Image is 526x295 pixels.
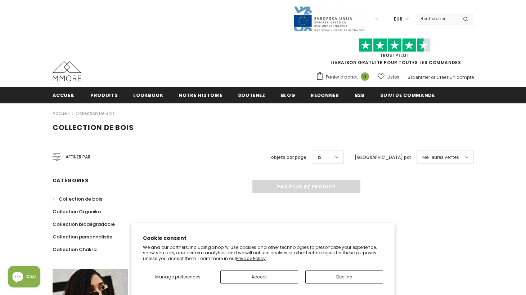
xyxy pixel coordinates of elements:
span: Catégories [53,177,89,184]
span: Suivi de commande [380,92,435,99]
inbox-online-store-chat: Shopify online store chat [6,266,42,289]
span: Blog [281,92,296,99]
a: Panier d'achat 0 [316,72,373,82]
input: Search Site [416,13,458,24]
a: Collection biodégradable [53,218,115,231]
span: Collection Chakra [53,246,96,253]
a: Collection Organika [53,205,101,218]
span: Lookbook [133,92,163,99]
span: Panier d'achat [326,73,358,81]
span: Meilleures ventes [422,154,459,161]
button: Decline [305,271,383,283]
a: Collection Chakra [53,243,96,256]
a: Lookbook [133,87,163,103]
a: Produits [90,87,118,103]
span: Notre histoire [179,92,222,99]
span: soutenez [238,92,265,99]
a: Redonner [311,87,339,103]
a: TrustPilot [380,52,410,58]
button: Manage preferences [143,271,213,283]
span: Collection Organika [53,208,101,215]
img: Cas MMORE [53,61,81,81]
span: Produits [90,92,118,99]
a: Listes [378,71,399,83]
span: Listes [387,73,399,81]
span: Manage preferences [155,274,201,280]
p: We and our partners, including Shopify, use cookies and other technologies to personalize your ex... [143,245,383,262]
label: [GEOGRAPHIC_DATA] par [355,154,411,161]
a: Collection de bois [76,110,115,116]
span: B2B [355,92,365,99]
a: Suivi de commande [380,87,435,103]
a: S'identifier [408,74,430,80]
span: 12 [318,154,322,161]
span: Affiner par [66,153,90,161]
img: Javni Razpis [293,6,365,32]
span: Accueil [53,92,75,99]
a: Collection de bois [53,193,102,205]
a: Javni Razpis [293,15,365,22]
button: Accept [220,271,298,283]
img: Faites confiance aux étoiles pilotes [359,38,431,52]
a: Notre histoire [179,87,222,103]
a: B2B [355,87,365,103]
a: Blog [281,87,296,103]
h2: Cookie consent [143,234,383,242]
a: Privacy Policy [236,255,266,262]
span: LIVRAISON GRATUITE POUR TOUTES LES COMMANDES [316,41,474,66]
a: Accueil [53,87,75,103]
span: Collection de bois [53,122,134,133]
label: objets par page [271,154,306,161]
span: Collection de bois [59,196,102,202]
span: EUR [394,15,403,23]
span: Collection personnalisée [53,233,112,240]
span: Collection biodégradable [53,221,115,228]
a: soutenez [238,87,265,103]
span: 0 [361,72,369,81]
span: or [431,74,435,80]
a: Accueil [53,109,69,118]
a: Créez un compte [436,74,474,80]
a: Collection personnalisée [53,231,112,243]
span: Redonner [311,92,339,99]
